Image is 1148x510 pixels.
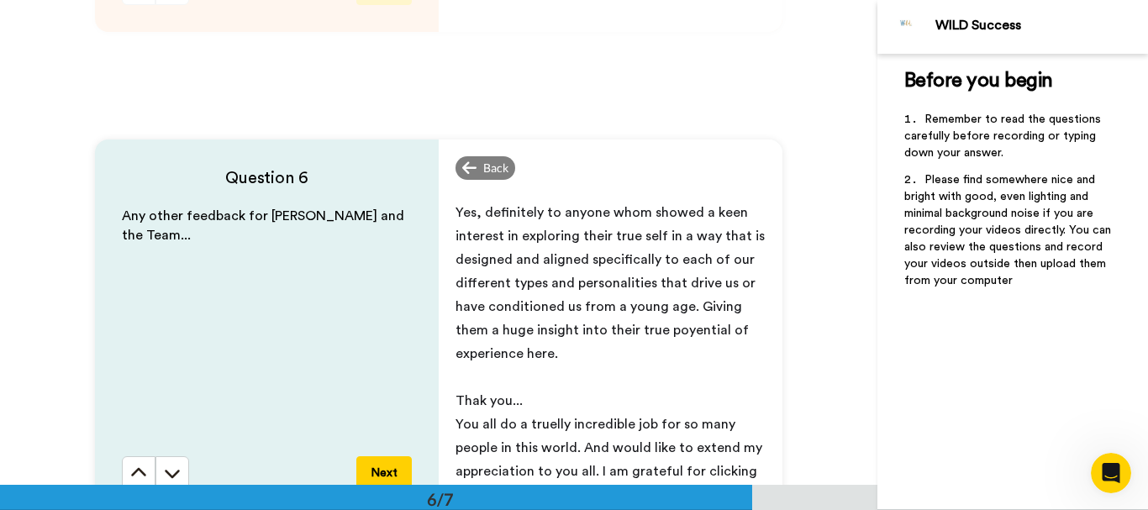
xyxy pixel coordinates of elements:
iframe: Intercom live chat [1091,453,1131,493]
span: Yes, definitely to anyone whom showed a keen interest in exploring their true self in a way that ... [456,206,768,360]
span: Thak you... [456,394,523,407]
div: Back [456,156,516,180]
div: WILD Success [935,18,1147,34]
span: Remember to read the questions carefully before recording or typing down your answer. [904,113,1104,159]
span: Before you begin [904,71,1053,91]
h4: Question 6 [122,166,412,190]
button: Next [356,456,412,490]
span: Back [483,160,508,176]
span: Any other feedback for [PERSON_NAME] and the Team... [122,209,408,242]
span: You all do a truelly incredible job for so many people in this world. And would like to extend my... [456,418,766,502]
img: Profile Image [887,7,927,47]
span: Please find somewhere nice and bright with good, even lighting and minimal background noise if yo... [904,174,1114,287]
